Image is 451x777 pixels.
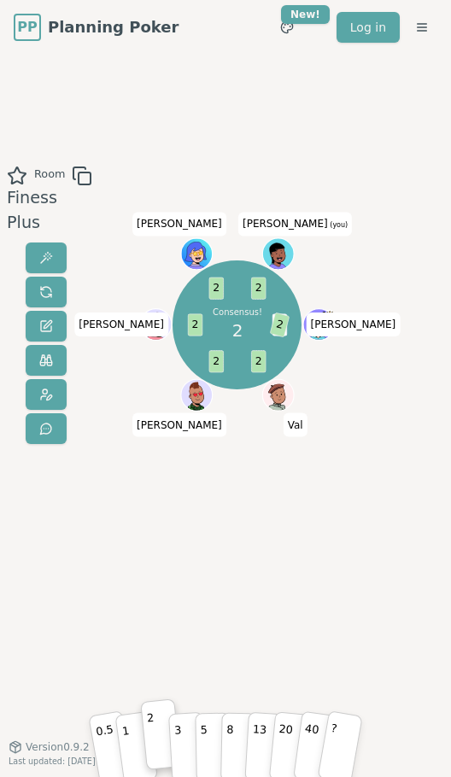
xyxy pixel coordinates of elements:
[274,717,294,776] p: 20
[251,277,266,300] span: 2
[213,306,262,318] p: Consensus!
[9,757,96,766] span: Last updated: [DATE]
[17,17,37,38] span: PP
[74,313,168,336] span: Click to change your name
[328,222,348,230] span: (you)
[188,313,202,336] span: 2
[250,717,267,776] p: 13
[146,706,159,764] p: 2
[208,277,223,300] span: 2
[140,698,181,769] button: 2
[14,14,179,41] a: PPPlanning Poker
[26,345,67,376] button: Watch only
[208,350,223,372] span: 2
[26,242,67,273] button: Reveal votes
[238,213,352,237] span: Click to change your name
[200,718,208,776] p: 5
[48,15,179,39] span: Planning Poker
[225,718,233,776] p: 8
[173,718,184,776] p: 3
[270,313,290,337] span: 2
[323,716,339,774] p: ?
[337,12,400,43] a: Log in
[231,318,243,343] span: 2
[26,277,67,307] button: Reset votes
[132,213,226,237] span: Click to change your name
[132,413,226,437] span: Click to change your name
[272,313,287,336] span: 1
[7,186,92,236] div: Finess Plus
[26,413,67,444] button: Send feedback
[263,239,293,269] button: Click to change your avatar
[325,310,333,318] span: Alex is the host
[272,12,302,43] button: New!
[251,350,266,372] span: 2
[281,5,330,24] div: New!
[26,740,90,754] span: Version 0.9.2
[299,716,320,776] p: 40
[284,413,307,437] span: Click to change your name
[26,311,67,342] button: Change name
[34,166,65,186] span: Room
[7,166,27,186] button: Add as favourite
[307,313,401,336] span: Click to change your name
[9,740,90,754] button: Version0.9.2
[26,379,67,410] button: Change avatar
[120,719,135,777] p: 1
